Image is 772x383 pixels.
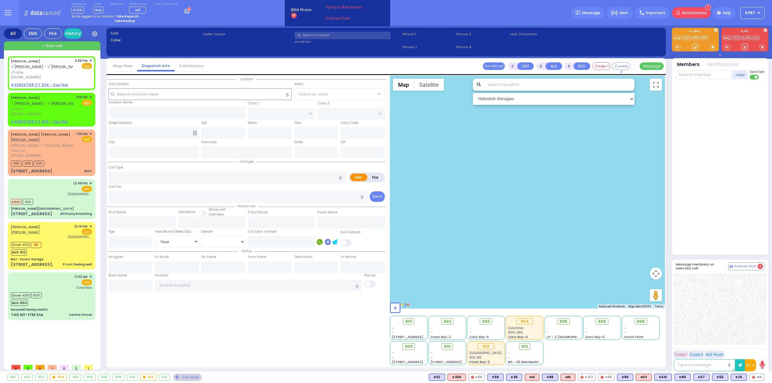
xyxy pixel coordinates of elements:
span: K100 [31,292,42,298]
span: Location [237,77,256,81]
a: History [64,28,82,39]
button: Show satellite imagery [414,79,444,91]
input: Search hospital [155,280,362,291]
a: Connect Now [325,16,373,21]
label: Gender [201,229,213,234]
div: K25 [731,374,747,381]
div: K38 [506,374,522,381]
label: ZIP [341,140,345,145]
button: Map camera controls [650,268,662,280]
span: - [431,330,432,335]
a: Util [752,36,760,40]
span: Forest Bay-2 [431,335,451,339]
span: 2 [24,365,33,369]
div: Pt not feeling well [63,262,92,267]
span: שלום כ"ץ [11,70,73,75]
a: bay [723,36,731,40]
div: [STREET_ADDRESS], [11,262,53,268]
span: 908 [637,319,645,325]
div: BAY - Forest Garage [11,257,43,262]
span: BUS-912 [11,250,27,256]
span: ✕ [89,95,92,100]
div: 908 [98,374,110,381]
div: 912 [141,374,156,381]
span: EMS [82,229,92,235]
span: [STREET_ADDRESS][PERSON_NAME] [392,360,449,364]
span: K25 [34,161,44,167]
img: red-radio-icon.svg [471,376,474,379]
span: Phone 1 [402,32,454,37]
span: EMS [82,186,92,192]
label: Apt [201,121,207,125]
label: Call Type [109,165,123,170]
a: Call History [175,63,208,69]
label: Entry Code [341,121,358,125]
button: ALS-Rush [705,351,724,358]
div: 901 [8,374,18,381]
label: Night unit [110,2,124,6]
span: Status [238,249,255,253]
div: BLS [487,374,504,381]
span: 910 [444,344,451,350]
input: Search a contact [295,32,391,39]
a: 1212 [732,36,741,40]
span: You're logged in as monitor. [71,14,115,19]
label: Age [109,229,115,234]
button: Drag Pegman onto the map to open Street View [650,289,662,301]
label: Street Address [109,121,132,125]
div: K56 [468,374,485,381]
button: Internal Chat 4 [728,262,764,270]
span: Send text [750,70,764,74]
div: M6 [561,374,575,381]
span: KY24 [71,7,84,14]
div: All [4,28,22,39]
span: 1:55 PM [76,95,87,99]
div: BLS [712,374,728,381]
span: 901 [405,319,412,325]
u: EMS [84,64,90,69]
span: Columbia [508,326,524,330]
span: MB40 [11,199,22,205]
span: Forest Bay-3 [470,360,490,364]
div: K541 [654,374,672,381]
div: K88 [542,374,558,381]
div: [STREET_ADDRESS] [11,211,52,217]
label: Room [248,121,257,125]
span: Select an area [299,91,327,97]
span: - [470,330,471,335]
label: KJFD [721,30,768,34]
span: Phone 4 [456,45,508,50]
span: 4 [758,264,763,269]
div: K89 [617,374,633,381]
div: K313 [578,374,596,381]
img: Logo [24,9,64,17]
span: Driver-K89 [11,292,30,298]
span: 11:02 AM [74,275,87,279]
span: 1 [48,365,57,369]
span: Sanz Bay-4 [508,335,528,339]
input: Search location [484,79,635,91]
div: EMS [24,28,42,39]
button: Notifications [707,61,739,68]
label: Hospital [155,273,168,278]
label: P First Name [248,210,268,215]
span: 12:49 PM [73,181,87,186]
span: EMS [82,136,92,142]
button: Code-1 [593,62,611,70]
div: BLS [674,374,691,381]
span: BG - 29 Merriewold S. [508,360,542,364]
a: bay [673,36,682,40]
label: EMS [350,174,368,181]
span: - [624,330,626,335]
span: K100, K89 [508,330,523,335]
h5: Message members on selected call [676,262,728,270]
span: - [508,351,510,355]
button: Message [640,62,664,70]
a: KJFD [742,36,751,40]
span: ר' [PERSON_NAME] - ר' [PERSON_NAME] [11,64,80,69]
label: Areas [294,82,303,86]
a: [PERSON_NAME] [11,95,40,100]
span: 902 [443,319,451,325]
span: M3 [135,8,141,12]
label: In Service [341,255,356,259]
